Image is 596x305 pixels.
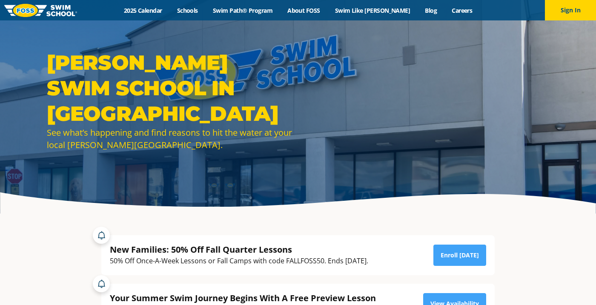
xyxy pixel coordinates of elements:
[47,50,294,126] h1: [PERSON_NAME] Swim School in [GEOGRAPHIC_DATA]
[110,244,368,255] div: New Families: 50% Off Fall Quarter Lessons
[444,6,480,14] a: Careers
[110,255,368,267] div: 50% Off Once-A-Week Lessons or Fall Camps with code FALLFOSS50. Ends [DATE].
[116,6,169,14] a: 2025 Calendar
[4,4,77,17] img: FOSS Swim School Logo
[280,6,328,14] a: About FOSS
[433,245,486,266] a: Enroll [DATE]
[169,6,205,14] a: Schools
[47,126,294,151] div: See what’s happening and find reasons to hit the water at your local [PERSON_NAME][GEOGRAPHIC_DATA].
[205,6,280,14] a: Swim Path® Program
[418,6,444,14] a: Blog
[110,292,395,304] div: Your Summer Swim Journey Begins With A Free Preview Lesson
[327,6,418,14] a: Swim Like [PERSON_NAME]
